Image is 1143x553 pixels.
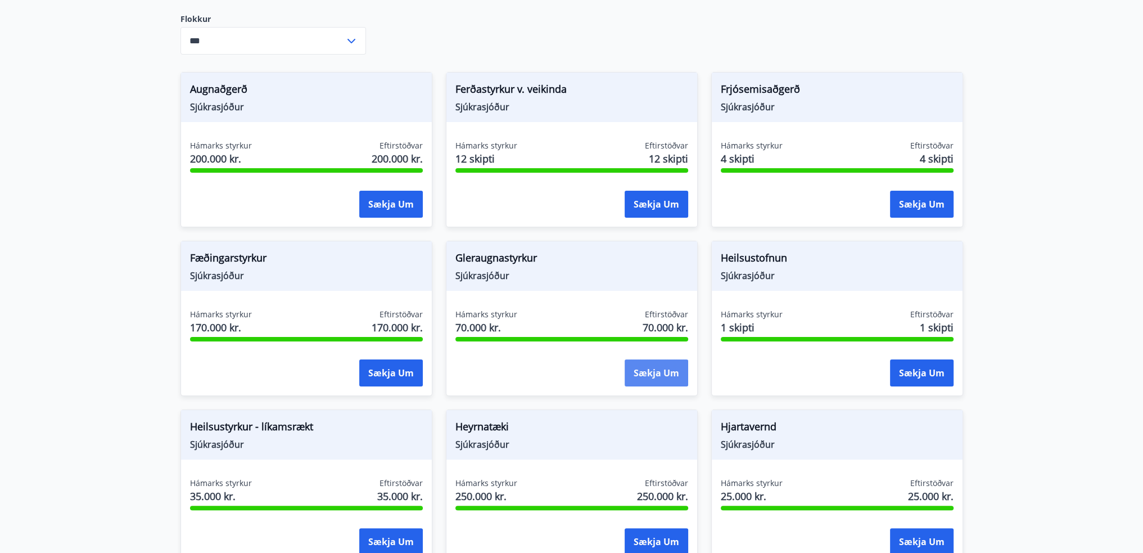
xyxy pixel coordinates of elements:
span: Eftirstöðvar [380,140,423,151]
span: Hámarks styrkur [721,140,783,151]
span: Hámarks styrkur [190,309,252,320]
span: 25.000 kr. [908,489,954,503]
span: 1 skipti [721,320,783,335]
label: Flokkur [180,14,366,25]
span: Eftirstöðvar [910,478,954,489]
span: Heilsustofnun [721,250,954,269]
span: 4 skipti [721,151,783,166]
button: Sækja um [359,359,423,386]
span: Sjúkrasjóður [721,269,954,282]
span: Sjúkrasjóður [190,438,423,451]
span: Sjúkrasjóður [455,438,688,451]
span: 170.000 kr. [372,320,423,335]
span: 35.000 kr. [190,489,252,503]
span: 1 skipti [920,320,954,335]
span: Sjúkrasjóður [455,269,688,282]
span: Eftirstöðvar [380,309,423,320]
span: Augnaðgerð [190,82,423,101]
span: Hámarks styrkur [190,140,252,151]
span: Hámarks styrkur [721,309,783,320]
span: Sjúkrasjóður [721,438,954,451]
span: Eftirstöðvar [380,478,423,489]
button: Sækja um [890,359,954,386]
span: Sjúkrasjóður [721,101,954,113]
span: Gleraugnastyrkur [455,250,688,269]
span: Sjúkrasjóður [190,101,423,113]
span: Sjúkrasjóður [455,101,688,113]
span: 200.000 kr. [190,151,252,166]
span: Frjósemisaðgerð [721,82,954,101]
span: 70.000 kr. [643,320,688,335]
span: Hámarks styrkur [190,478,252,489]
span: 70.000 kr. [455,320,517,335]
span: Eftirstöðvar [910,309,954,320]
button: Sækja um [359,191,423,218]
span: 170.000 kr. [190,320,252,335]
span: Ferðastyrkur v. veikinda [455,82,688,101]
span: Eftirstöðvar [645,140,688,151]
span: Hjartavernd [721,419,954,438]
button: Sækja um [625,191,688,218]
span: 12 skipti [455,151,517,166]
span: Heilsustyrkur - líkamsrækt [190,419,423,438]
span: 250.000 kr. [637,489,688,503]
span: 12 skipti [649,151,688,166]
span: 250.000 kr. [455,489,517,503]
span: Eftirstöðvar [645,478,688,489]
button: Sækja um [890,191,954,218]
span: 200.000 kr. [372,151,423,166]
span: Hámarks styrkur [721,478,783,489]
span: 35.000 kr. [377,489,423,503]
span: 4 skipti [920,151,954,166]
span: Fæðingarstyrkur [190,250,423,269]
span: Eftirstöðvar [910,140,954,151]
span: 25.000 kr. [721,489,783,503]
button: Sækja um [625,359,688,386]
span: Hámarks styrkur [455,309,517,320]
span: Hámarks styrkur [455,478,517,489]
span: Heyrnatæki [455,419,688,438]
span: Eftirstöðvar [645,309,688,320]
span: Hámarks styrkur [455,140,517,151]
span: Sjúkrasjóður [190,269,423,282]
